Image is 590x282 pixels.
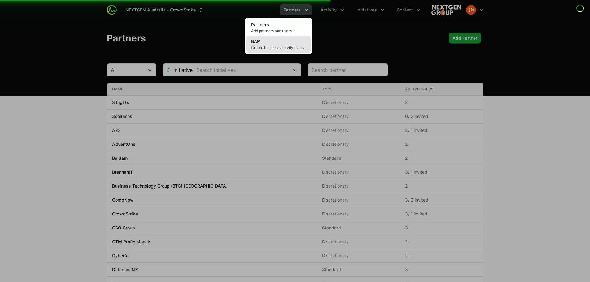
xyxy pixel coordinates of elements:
[246,36,311,53] a: BAPCreate business activity plans
[246,19,311,36] a: PartnersAdd partners and users
[251,28,306,33] span: Add partners and users
[280,4,312,15] div: Partners menu
[251,45,306,50] span: Create business activity plans
[117,4,424,15] div: Main navigation
[251,39,260,44] span: BAP
[251,22,269,27] span: Partners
